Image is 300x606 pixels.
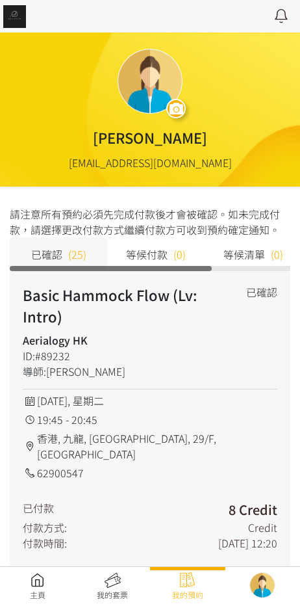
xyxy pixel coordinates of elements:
span: (0) [173,246,186,262]
div: 付款時間: [23,535,67,551]
div: 已付款 [23,500,54,520]
span: (0) [271,246,283,262]
div: [DATE], 星期二 [23,393,277,408]
span: 等候付款 [126,246,168,262]
div: 付款方式: [23,520,67,535]
span: (25) [68,246,86,262]
div: 已確認 [246,284,277,300]
div: [EMAIL_ADDRESS][DOMAIN_NAME] [69,155,232,170]
div: [DATE] 12:20 [218,535,277,551]
h4: Aerialogy HK [23,332,227,348]
div: 導師:[PERSON_NAME] [23,363,227,379]
div: [PERSON_NAME] [93,127,207,148]
span: 等候清單 [223,246,265,262]
div: Credit [248,520,277,535]
span: 香港, 九龍, [GEOGRAPHIC_DATA], 29/F, [GEOGRAPHIC_DATA] [37,430,277,462]
div: ID:#89232 [23,348,227,363]
h3: 8 Credit [229,500,277,520]
div: 19:45 - 20:45 [23,412,277,427]
span: 已確認 [31,246,62,262]
h2: Basic Hammock Flow (Lv: Intro) [23,284,227,327]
